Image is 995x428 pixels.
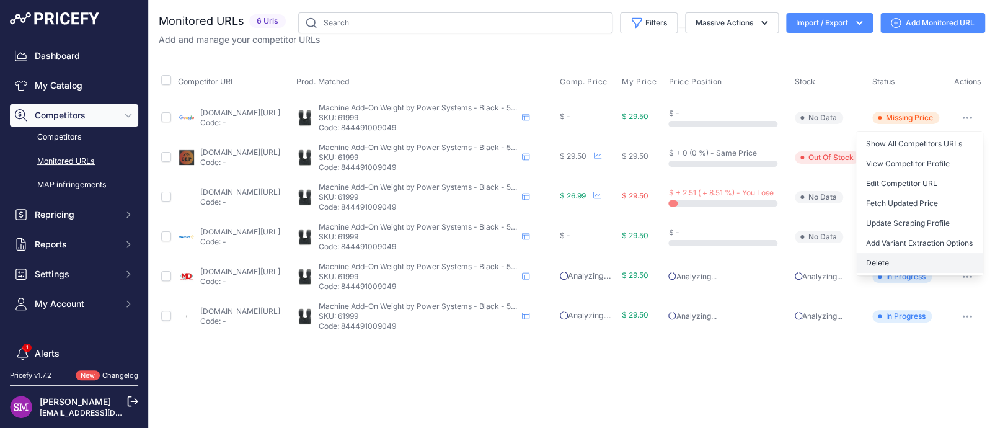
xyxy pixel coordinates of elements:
[668,311,790,321] p: Analyzing...
[200,277,280,287] p: Code: -
[856,194,983,213] button: Fetch Updated Price
[10,45,138,412] nav: Sidebar
[10,174,138,196] a: MAP infringements
[319,153,517,163] p: SKU: 61999
[668,228,790,238] div: $ -
[795,112,843,124] span: No Data
[856,253,983,273] button: Delete
[319,113,517,123] p: SKU: 61999
[856,233,983,253] button: Add Variant Extraction Options
[200,227,280,236] a: [DOMAIN_NAME][URL]
[620,12,678,33] button: Filters
[856,154,983,174] a: View Competitor Profile
[200,316,280,326] p: Code: -
[872,77,895,86] span: Status
[622,231,648,240] span: $ 29.50
[10,370,51,381] div: Pricefy v1.7.2
[319,103,539,112] span: Machine Add-On Weight by Power Systems - Black - 5 Pounds
[668,148,756,158] span: $ + 0 (0 %) - Same Price
[200,118,280,128] p: Code: -
[560,191,586,200] span: $ 26.99
[319,282,517,292] p: Code: 844491009049
[10,263,138,285] button: Settings
[795,77,815,86] span: Stock
[200,108,280,117] a: [DOMAIN_NAME][URL]
[622,310,648,319] span: $ 29.50
[560,231,617,241] div: $ -
[795,311,867,321] p: Analyzing...
[319,163,517,172] p: Code: 844491009049
[685,12,779,33] button: Massive Actions
[200,237,280,247] p: Code: -
[10,233,138,256] button: Reports
[35,268,116,280] span: Settings
[560,311,611,320] span: Analyzing...
[35,208,116,221] span: Repricing
[200,197,280,207] p: Code: -
[856,213,983,233] a: Update Scraping Profile
[159,12,244,30] h2: Monitored URLs
[319,301,539,311] span: Machine Add-On Weight by Power Systems - Black - 5 Pounds
[159,33,320,46] p: Add and manage your competitor URLs
[622,77,657,87] span: My Price
[200,187,280,197] a: [DOMAIN_NAME][URL]
[872,270,932,283] span: In Progress
[200,158,280,167] p: Code: -
[10,45,138,67] a: Dashboard
[319,232,517,242] p: SKU: 61999
[35,298,116,310] span: My Account
[668,109,790,118] div: $ -
[856,134,983,154] a: Show All Competitors URLs
[560,112,617,122] div: $ -
[622,191,648,200] span: $ 29.50
[10,342,138,365] a: Alerts
[668,77,722,87] span: Price Position
[319,242,517,252] p: Code: 844491009049
[622,77,659,87] button: My Price
[560,77,608,87] span: Comp. Price
[319,143,539,152] span: Machine Add-On Weight by Power Systems - Black - 5 Pounds
[319,311,517,321] p: SKU: 61999
[880,13,985,33] a: Add Monitored URL
[319,222,539,231] span: Machine Add-On Weight by Power Systems - Black - 5 Pounds
[668,77,724,87] button: Price Position
[795,231,843,243] span: No Data
[319,182,539,192] span: Machine Add-On Weight by Power Systems - Black - 5 Pounds
[10,104,138,127] button: Competitors
[668,272,790,282] p: Analyzing...
[10,203,138,226] button: Repricing
[856,174,983,194] a: Edit Competitor URL
[76,370,100,381] span: New
[560,151,586,161] span: $ 29.50
[319,321,517,331] p: Code: 844491009049
[298,12,612,33] input: Search
[622,151,648,161] span: $ 29.50
[668,188,773,197] span: $ + 2.51 ( + 8.51 %) - You Lose
[178,77,235,86] span: Competitor URL
[319,262,539,271] span: Machine Add-On Weight by Power Systems - Black - 5 Pounds
[10,74,138,97] a: My Catalog
[319,123,517,133] p: Code: 844491009049
[10,293,138,315] button: My Account
[872,112,939,124] span: Missing Price
[10,127,138,148] a: Competitors
[786,13,873,33] button: Import / Export
[560,77,610,87] button: Comp. Price
[200,306,280,316] a: [DOMAIN_NAME][URL]
[40,396,111,407] a: [PERSON_NAME]
[10,151,138,172] a: Monitored URLs
[795,191,843,203] span: No Data
[872,310,932,323] span: In Progress
[102,371,138,380] a: Changelog
[795,151,860,164] span: Out Of Stock
[10,12,99,25] img: Pricefy Logo
[296,77,350,86] span: Prod. Matched
[40,408,169,417] a: [EMAIL_ADDRESS][DOMAIN_NAME]
[35,109,116,122] span: Competitors
[319,192,517,202] p: SKU: 61999
[319,272,517,282] p: SKU: 61999
[795,272,867,282] p: Analyzing...
[249,14,286,29] span: 6 Urls
[200,148,280,157] a: [DOMAIN_NAME][URL]
[200,267,280,276] a: [DOMAIN_NAME][URL]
